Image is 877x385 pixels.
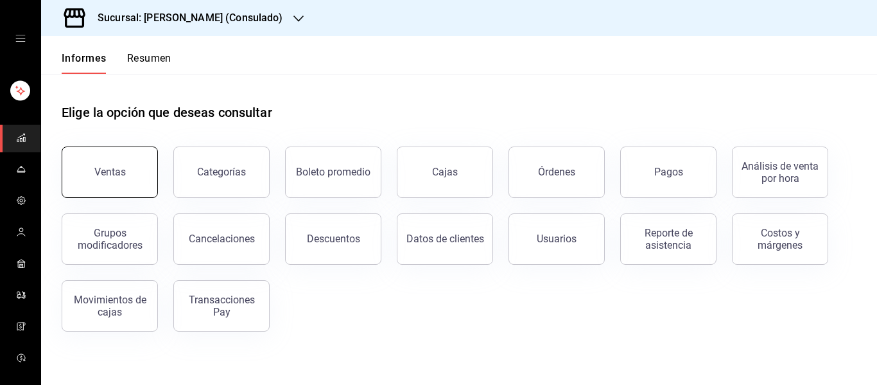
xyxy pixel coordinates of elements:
button: Descuentos [285,213,381,265]
button: Cancelaciones [173,213,270,265]
button: Categorías [173,147,270,198]
button: cajón abierto [15,33,26,44]
button: Ventas [62,147,158,198]
font: Transacciones Pay [189,294,255,318]
div: pestañas de navegación [62,51,171,74]
font: Boleto promedio [296,166,370,178]
button: Análisis de venta por hora [732,147,828,198]
font: Análisis de venta por hora [742,160,819,184]
font: Usuarios [537,233,577,245]
button: Movimientos de cajas [62,280,158,332]
font: Cancelaciones [189,233,255,245]
font: Ventas [94,166,126,178]
button: Transacciones Pay [173,280,270,332]
font: Costos y márgenes [758,227,803,251]
button: Usuarios [508,213,605,265]
button: Grupos modificadores [62,213,158,265]
font: Datos de clientes [406,233,484,245]
font: Sucursal: [PERSON_NAME] (Consulado) [98,12,283,24]
font: Categorías [197,166,246,178]
button: Reporte de asistencia [620,213,716,265]
font: Cajas [432,166,458,178]
button: Boleto promedio [285,147,381,198]
button: Costos y márgenes [732,213,828,265]
font: Órdenes [538,166,575,178]
font: Movimientos de cajas [74,294,146,318]
button: Datos de clientes [397,213,493,265]
font: Elige la opción que deseas consultar [62,105,272,120]
a: Cajas [397,147,493,198]
font: Reporte de asistencia [645,227,693,251]
font: Resumen [127,52,171,64]
button: Pagos [620,147,716,198]
font: Pagos [654,166,683,178]
font: Informes [62,52,107,64]
font: Grupos modificadores [78,227,143,251]
font: Descuentos [307,233,360,245]
button: Órdenes [508,147,605,198]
